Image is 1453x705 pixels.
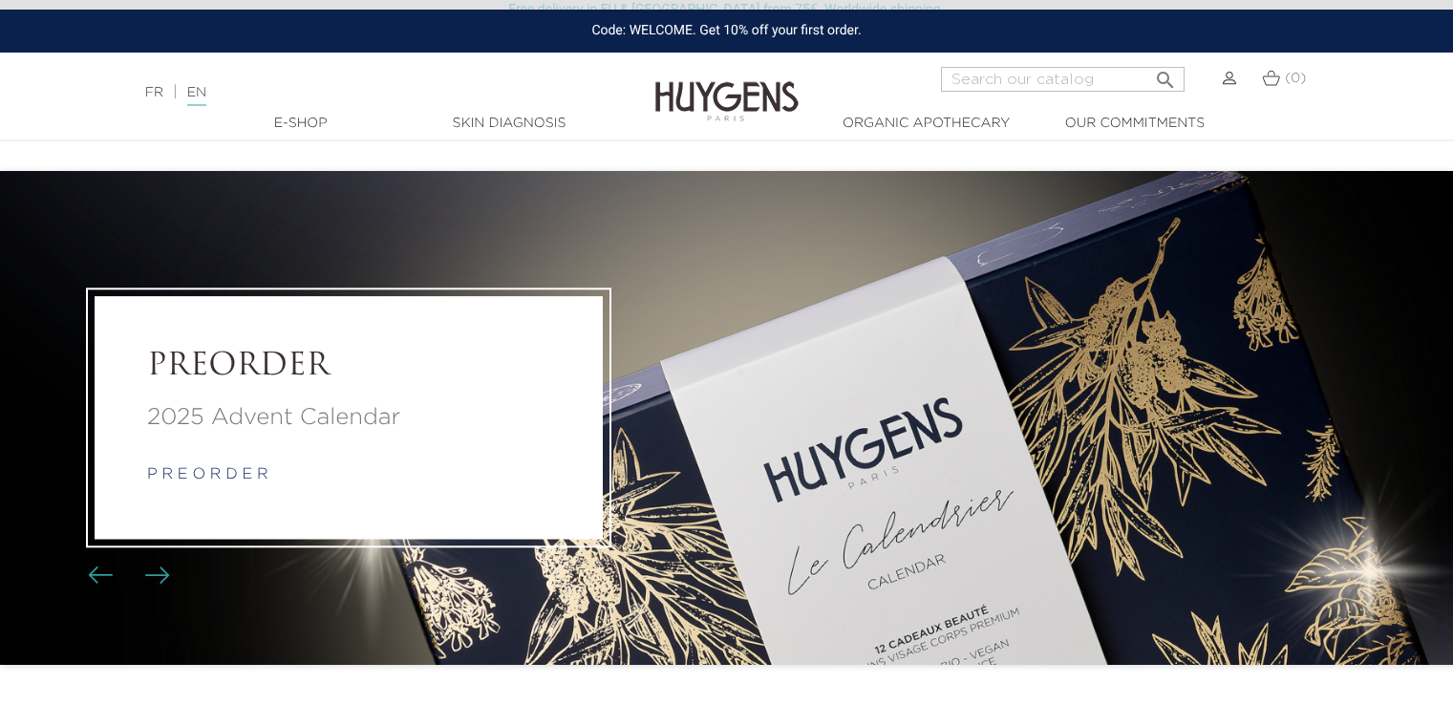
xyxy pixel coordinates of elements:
[414,114,605,134] a: Skin Diagnosis
[205,114,396,134] a: E-Shop
[145,86,163,99] a: FR
[655,51,799,124] img: Huygens
[147,350,550,386] a: PREORDER
[1148,61,1183,87] button: 
[1154,63,1177,86] i: 
[941,67,1185,92] input: Search
[136,81,591,104] div: |
[831,114,1022,134] a: Organic Apothecary
[187,86,206,106] a: EN
[1285,72,1306,85] span: (0)
[147,400,550,435] a: 2025 Advent Calendar
[96,562,158,590] div: Carousel buttons
[147,467,268,482] a: p r e o r d e r
[1039,114,1230,134] a: Our commitments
